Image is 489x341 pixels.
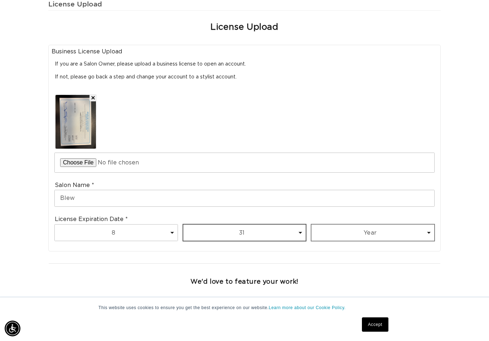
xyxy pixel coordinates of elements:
[55,61,434,81] p: If you are a Salon Owner, please upload a business license to open an account. If not, please go ...
[5,321,20,336] div: Accessibility Menu
[389,264,489,341] iframe: Chat Widget
[269,305,346,310] a: Learn more about our Cookie Policy.
[55,182,94,189] label: Salon Name
[52,48,437,56] legend: Business License Upload
[55,216,128,223] label: License Expiration Date
[190,278,299,286] h3: We'd love to feature your work!
[98,304,391,311] p: This website uses cookies to ensure you get the best experience on our website.
[362,317,388,332] a: Accept
[210,22,278,33] h2: License Upload
[89,94,97,101] button: Remove file
[55,95,96,149] img: IMG_3841.jpeg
